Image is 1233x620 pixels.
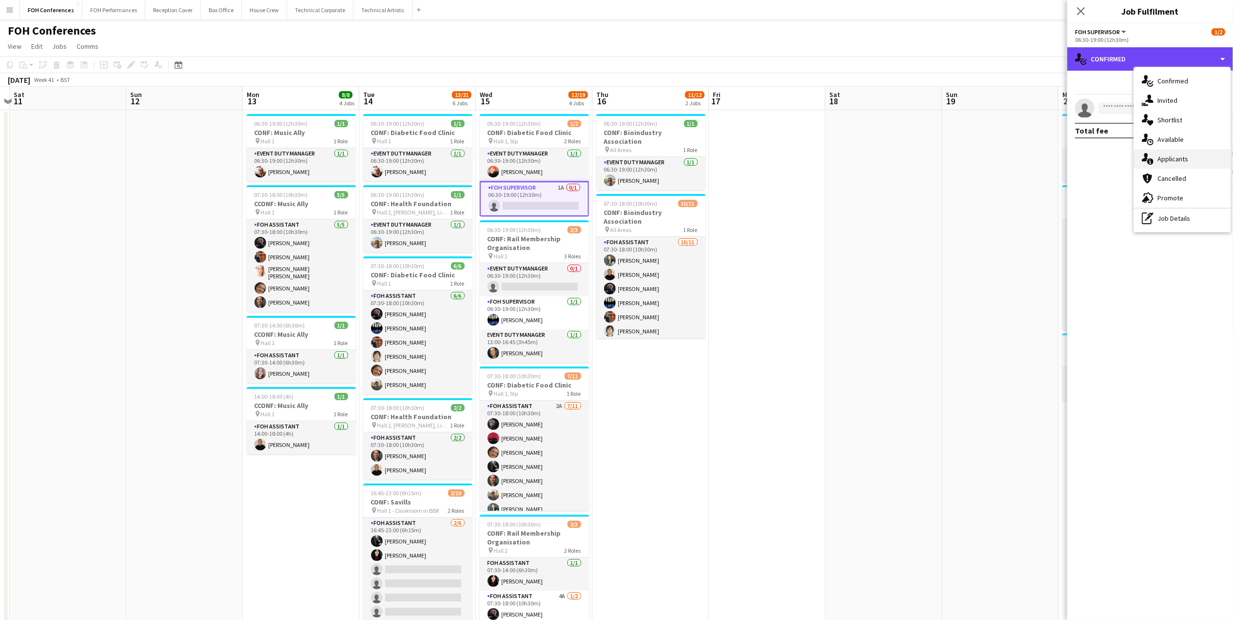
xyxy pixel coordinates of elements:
span: 13 [245,96,259,107]
span: 06:30-19:00 (12h30m) [371,191,425,198]
app-job-card: 07:30-18:00 (10h30m)2/2CONF: Health Foundation Hall 2, [PERSON_NAME], Limehouse1 RoleFOH Assistan... [363,398,472,480]
app-card-role: Event Duty Manager1/106:30-19:00 (12h30m)[PERSON_NAME] [363,219,472,252]
span: Invited [1157,96,1177,105]
span: 1 Role [450,137,465,145]
app-card-role: Event Duty Manager1/106:30-19:00 (12h30m)[PERSON_NAME] [1062,148,1172,181]
span: 1 Role [334,137,348,145]
span: Sat [829,90,840,99]
div: 06:30-19:00 (12h30m)1/1CONF: Bioindustry Association All Areas1 RoleEvent Duty Manager1/106:30-19... [596,114,705,190]
span: 12 [129,96,142,107]
a: Comms [73,40,102,53]
app-card-role: FOH Assistant1/107:30-16:00 (8h30m)[PERSON_NAME] [1062,368,1172,401]
span: Hall 1 [377,280,391,287]
span: 07:30-18:00 (10h30m) [604,200,658,207]
span: 2/3 [568,521,581,528]
app-card-role: FOH Assistant1/107:30-14:00 (6h30m)[PERSON_NAME] [247,350,356,383]
span: 2 Roles [565,547,581,554]
span: 12/19 [568,91,588,98]
app-job-card: 07:30-18:00 (10h30m)6/6CONF: Diabetic Food Clinic Hall 11 RoleFOH Assistant6/607:30-18:00 (10h30m... [363,256,472,394]
h3: CCONF: Music Ally [247,401,356,410]
app-card-role: Event Duty Manager0/106:30-19:00 (12h30m) [480,263,589,296]
span: 06:30-19:00 (12h30m) [604,120,658,127]
span: Sat [14,90,24,99]
app-job-card: 07:30-18:00 (10h30m)10/10CONF: Outsourced Events All Areas1 RoleFOH Assistant10/1007:30-18:00 (10... [1062,185,1172,329]
span: Cancelled [1157,174,1186,183]
app-card-role: Event Duty Manager1/113:00-16:45 (3h45m)[PERSON_NAME] [480,329,589,363]
app-job-card: 06:30-19:00 (12h30m)1/1CONF: Health Foundation Hall 2, [PERSON_NAME], Limehouse1 RoleEvent Duty M... [363,185,472,252]
span: 1 Role [450,422,465,429]
span: 2/3 [568,226,581,233]
app-job-card: 06:30-19:00 (12h30m)1/2CONF: Diabetic Food Clinic Hall 1, Stp2 RolesEvent Duty Manager1/106:30-19... [480,114,589,216]
h3: CONF: Rail Membership Organisation [480,234,589,252]
span: 1 Role [684,146,698,154]
span: Hall 1, Stp [494,137,518,145]
span: 1/2 [1212,28,1225,36]
app-card-role: FOH Assistant5/507:30-18:00 (10h30m)[PERSON_NAME][PERSON_NAME][PERSON_NAME] [PERSON_NAME][PERSON_... [247,219,356,312]
app-job-card: 07:30-18:00 (10h30m)7/11CONF: Diabetic Food Clinic Hall 1, Stp1 RoleFOH Assistant2A7/1107:30-18:0... [480,367,589,511]
span: 19 [944,96,958,107]
h3: CONF: Bioindustry Association [596,128,705,146]
span: 14:00-18:00 (4h) [254,393,294,400]
button: House Crew [242,0,287,19]
span: Applicants [1157,155,1188,163]
h3: CONF: Bioindustry Association [596,208,705,226]
span: 20 [1061,96,1075,107]
button: Technical Artistic [353,0,413,19]
span: Sun [130,90,142,99]
h3: CONF: Rail Membership Organisation [480,529,589,546]
span: 06:30-19:00 (12h30m) [488,226,541,233]
span: 2 Roles [565,137,581,145]
h3: CONF: Health Foundation [363,412,472,421]
span: 07:30-18:00 (10h30m) [371,262,425,270]
h3: CONF: Diabetic Food Clinic [363,271,472,279]
span: Edit [31,42,42,51]
span: Hall 2, [PERSON_NAME], Limehouse [377,209,450,216]
app-card-role: Event Duty Manager1/106:30-19:00 (12h30m)[PERSON_NAME] [247,148,356,181]
span: Wed [480,90,492,99]
span: 1/1 [451,120,465,127]
h3: CONF: Outsourced Events [1062,348,1172,356]
button: Box Office [201,0,242,19]
div: 07:30-14:00 (6h30m)1/1CCONF: Music Ally Hall 11 RoleFOH Assistant1/107:30-14:00 (6h30m)[PERSON_NAME] [247,316,356,383]
span: 16:45-23:00 (6h15m) [371,489,422,497]
button: FOH Conferences [20,0,82,19]
span: 16 [595,96,608,107]
span: 1/1 [334,322,348,329]
span: 1 Role [334,339,348,347]
span: All Areas [610,226,632,233]
span: 11 [12,96,24,107]
div: Confirmed [1067,47,1233,71]
app-card-role: FOH Assistant2/207:30-18:00 (10h30m)[PERSON_NAME][PERSON_NAME] [363,432,472,480]
span: 1/2 [568,120,581,127]
div: 07:30-16:00 (8h30m)1/1CONF: Outsourced Events All Areas1 RoleFOH Assistant1/107:30-16:00 (8h30m)[... [1062,333,1172,401]
app-job-card: 07:30-18:00 (10h30m)5/5CCONF: Music Ally Hall 11 RoleFOH Assistant5/507:30-18:00 (10h30m)[PERSON_... [247,185,356,312]
span: 06:30-19:00 (12h30m) [371,120,425,127]
span: Comms [77,42,98,51]
span: 18 [828,96,840,107]
span: Sun [946,90,958,99]
span: 1/1 [334,393,348,400]
button: FOH Supervisor [1075,28,1128,36]
app-card-role: FOH Supervisor1A0/106:30-19:00 (12h30m) [480,181,589,216]
span: All Areas [610,146,632,154]
span: 7/11 [565,372,581,380]
h3: CCONF: Music Ally [247,199,356,208]
span: Confirmed [1157,77,1188,85]
app-job-card: 06:30-19:00 (12h30m)1/1CONF: Music Ally Hall 11 RoleEvent Duty Manager1/106:30-19:00 (12h30m)[PER... [247,114,356,181]
span: 2 Roles [448,507,465,514]
span: Thu [596,90,608,99]
div: 2 Jobs [685,99,704,107]
span: Hall 1 [261,339,275,347]
span: 07:30-14:00 (6h30m) [254,322,305,329]
h3: CCONF: Music Ally [247,330,356,339]
h3: CONF: Music Ally [247,128,356,137]
div: 4 Jobs [339,99,354,107]
app-card-role: FOH Assistant2A7/1107:30-18:00 (10h30m)[PERSON_NAME][PERSON_NAME][PERSON_NAME][PERSON_NAME][PERSO... [480,401,589,575]
a: Edit [27,40,46,53]
span: Hall 1 - Cloakroom in BBR [377,507,439,514]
